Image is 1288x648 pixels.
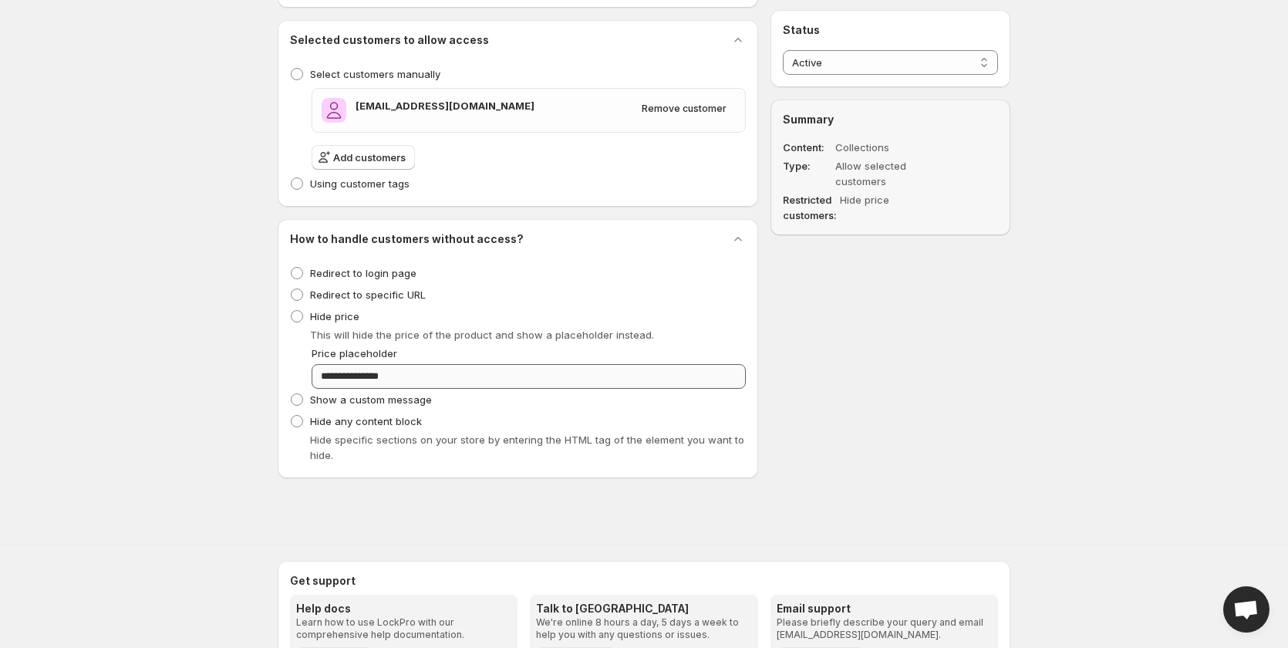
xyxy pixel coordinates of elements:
h2: Get support [290,573,998,589]
p: We're online 8 hours a day, 5 days a week to help you with any questions or issues. [536,616,751,641]
span: Redirect to login page [310,267,416,279]
span: Hide any content block [310,415,422,427]
dd: Allow selected customers [835,158,954,189]
dt: Content : [783,140,832,155]
dt: Restricted customers: [783,192,837,223]
h2: Selected customers to allow access [290,32,489,48]
span: Remove customer [642,103,727,115]
h2: Summary [783,112,998,127]
h3: [EMAIL_ADDRESS][DOMAIN_NAME] [356,98,632,113]
p: Please briefly describe your query and email [EMAIL_ADDRESS][DOMAIN_NAME]. [777,616,992,641]
dd: Collections [835,140,954,155]
h2: Status [783,22,998,38]
h3: Email support [777,601,992,616]
button: Remove customer [632,98,736,120]
span: Using customer tags [310,177,410,190]
p: Learn how to use LockPro with our comprehensive help documentation. [296,616,511,641]
div: Open chat [1223,586,1269,633]
span: Show a custom message [310,393,432,406]
h3: Talk to [GEOGRAPHIC_DATA] [536,601,751,616]
button: Add customers [312,145,415,170]
h2: How to handle customers without access? [290,231,524,247]
span: Add customers [333,150,406,165]
dt: Type : [783,158,832,189]
span: Price placeholder [312,347,397,359]
span: Redirect to specific URL [310,289,426,301]
span: Select customers manually [310,68,440,80]
span: agalcevskaa@gmail.com [322,98,346,123]
span: Hide specific sections on your store by entering the HTML tag of the element you want to hide. [310,434,744,461]
h3: Help docs [296,601,511,616]
span: This will hide the price of the product and show a placeholder instead. [310,329,654,341]
dd: Hide price [840,192,959,223]
span: Hide price [310,310,359,322]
